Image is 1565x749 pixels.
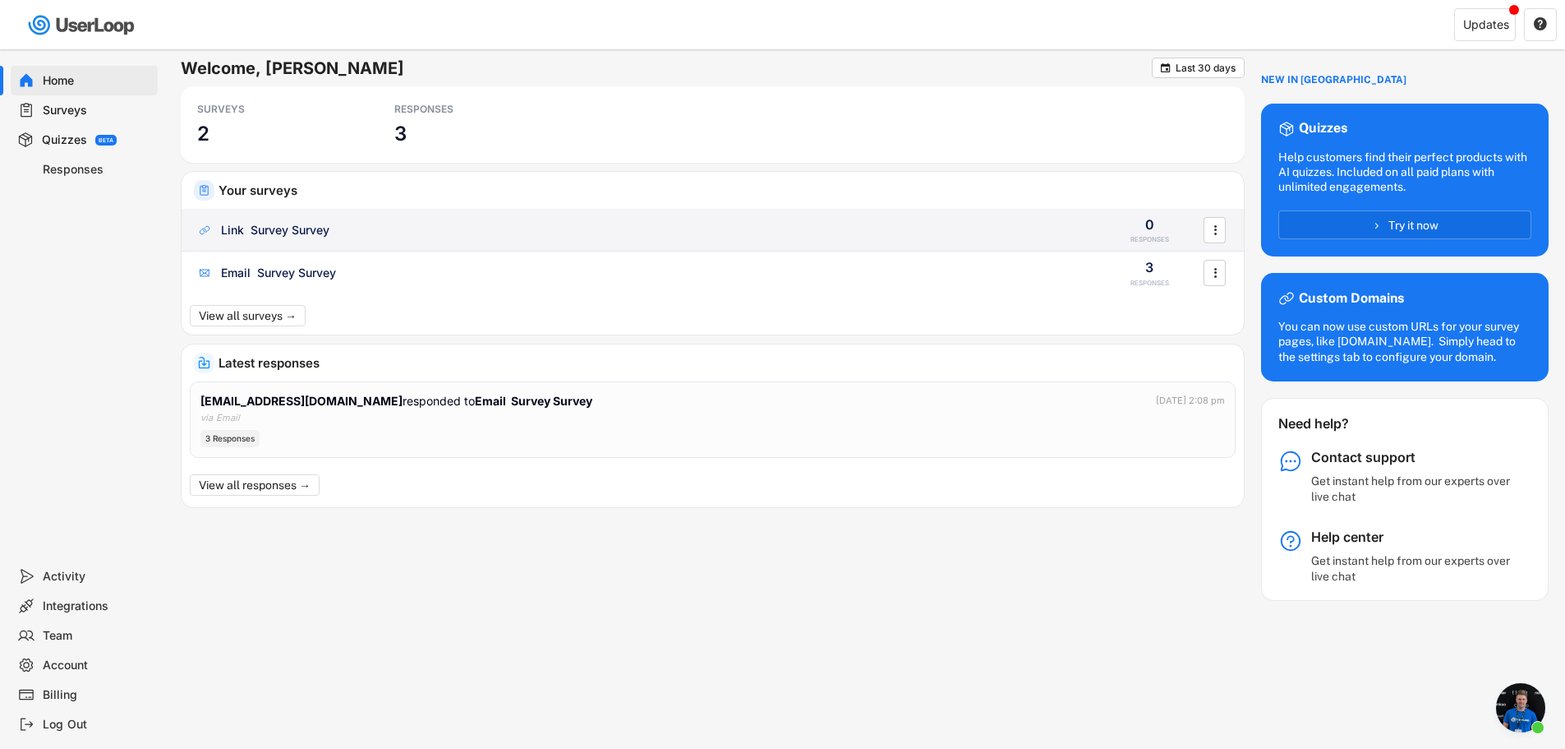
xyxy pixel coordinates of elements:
div: Activity [43,569,151,585]
div: [DATE] 2:08 pm [1156,394,1225,408]
div: Integrations [43,599,151,614]
div: Quizzes [42,132,87,148]
text:  [1161,62,1171,74]
img: IncomingMajor.svg [198,357,210,369]
div: Your surveys [219,184,1231,196]
div: Home [43,73,151,89]
div: Help center [1311,529,1517,546]
img: userloop-logo-01.svg [25,8,140,42]
div: Log Out [43,717,151,733]
div: Email Survey Survey [221,265,336,281]
h3: 2 [197,121,209,146]
div: NEW IN [GEOGRAPHIC_DATA] [1261,74,1406,87]
strong: Email Survey Survey [475,394,592,408]
div: Responses [43,162,151,178]
text:  [1534,16,1547,31]
button: Try it now [1278,210,1531,239]
div: You can now use custom URLs for your survey pages, like [DOMAIN_NAME]. Simply head to the setting... [1278,319,1531,364]
div: Need help? [1278,415,1392,432]
div: Billing [43,687,151,703]
div: Get instant help from our experts over live chat [1311,474,1517,503]
button:  [1533,17,1548,32]
div: Updates [1463,19,1509,30]
div: Latest responses [219,357,1231,369]
div: Get instant help from our experts over live chat [1311,553,1517,583]
span: Try it now [1388,220,1438,231]
div: RESPONSES [394,103,542,116]
button:  [1207,261,1223,285]
button: View all responses → [190,474,320,496]
div: RESPONSES [1130,279,1169,288]
div: 3 Responses [200,430,260,447]
h6: Welcome, [PERSON_NAME] [181,58,1152,79]
div: 0 [1145,215,1154,233]
button:  [1159,62,1171,74]
button:  [1207,218,1223,243]
div: Account [43,658,151,673]
div: Custom Domains [1299,290,1404,307]
button: View all surveys → [190,305,306,326]
div: Last 30 days [1176,63,1236,73]
div: Open chat [1496,683,1545,733]
div: Surveys [43,103,151,118]
div: responded to [200,392,592,409]
div: via [200,411,213,425]
text:  [1213,264,1217,281]
div: Email [216,411,240,425]
h3: 3 [394,121,407,146]
div: Team [43,628,151,644]
div: Link Survey Survey [221,222,329,238]
div: BETA [99,137,113,143]
text:  [1213,221,1217,238]
div: 3 [1145,258,1153,276]
div: Help customers find their perfect products with AI quizzes. Included on all paid plans with unlim... [1278,150,1531,195]
div: RESPONSES [1130,235,1169,244]
div: Quizzes [1299,120,1347,137]
div: SURVEYS [197,103,345,116]
strong: [EMAIL_ADDRESS][DOMAIN_NAME] [200,394,403,408]
div: Contact support [1311,449,1517,466]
